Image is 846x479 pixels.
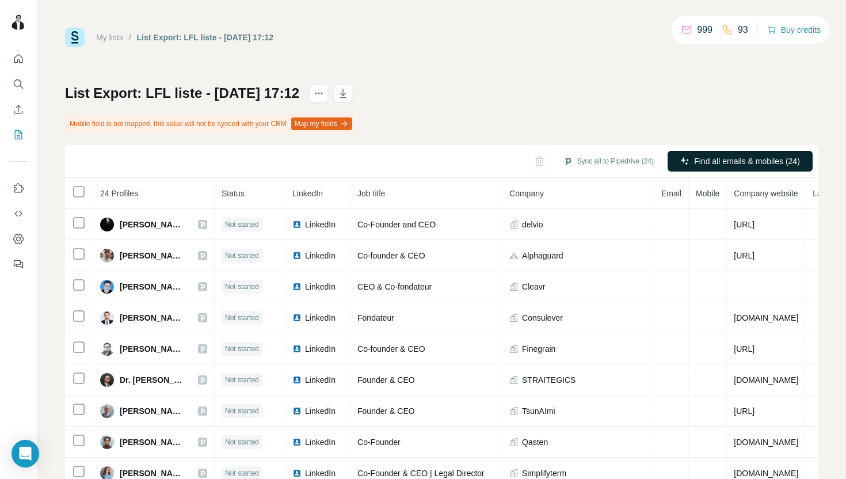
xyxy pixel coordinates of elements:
img: LinkedIn logo [292,282,302,291]
button: Enrich CSV [9,99,28,120]
span: [DOMAIN_NAME] [734,375,798,385]
span: LinkedIn [305,467,336,479]
button: Feedback [9,254,28,275]
img: LinkedIn logo [292,220,302,229]
span: Cleavr [522,281,545,292]
button: My lists [9,124,28,145]
img: LinkedIn logo [292,313,302,322]
span: Not started [225,468,259,478]
button: Sync all to Pipedrive (24) [555,153,662,170]
span: Consulever [522,312,563,324]
span: LinkedIn [305,281,336,292]
img: Avatar [100,218,114,231]
span: [DOMAIN_NAME] [734,469,798,478]
span: [PERSON_NAME] [120,281,186,292]
span: [URL] [734,406,754,416]
span: Simplifyterm [522,467,566,479]
span: Not started [225,250,259,261]
span: CEO & Co-fondateur [357,282,432,291]
span: Alphaguard [522,250,563,261]
span: LinkedIn [305,374,336,386]
span: Co-Founder [357,438,401,447]
a: My lists [96,33,123,42]
span: Find all emails & mobiles (24) [694,155,800,167]
span: Not started [225,282,259,292]
button: actions [310,84,328,102]
button: Dashboard [9,229,28,249]
span: [PERSON_NAME] [120,405,186,417]
span: LinkedIn [305,405,336,417]
img: LinkedIn logo [292,344,302,353]
span: [URL] [734,220,754,229]
span: Co-Founder & CEO | Legal Director [357,469,485,478]
span: delvio [522,219,543,230]
button: Search [9,74,28,94]
span: Co-founder & CEO [357,344,425,353]
span: Dr. [PERSON_NAME] [120,374,186,386]
span: Not started [225,406,259,416]
span: LinkedIn [305,343,336,355]
button: Use Surfe API [9,203,28,224]
span: [PERSON_NAME] [120,250,186,261]
span: Not started [225,437,259,447]
span: LinkedIn [305,219,336,230]
img: Avatar [100,373,114,387]
span: Co-Founder and CEO [357,220,436,229]
img: LinkedIn logo [292,469,302,478]
img: LinkedIn logo [292,406,302,416]
button: Map my fields [291,117,352,130]
span: Status [222,189,245,198]
img: Avatar [100,435,114,449]
span: LinkedIn [305,250,336,261]
span: [URL] [734,344,754,353]
span: TsunAImi [522,405,555,417]
span: [DOMAIN_NAME] [734,438,798,447]
span: 24 Profiles [100,189,138,198]
p: 93 [738,23,748,37]
img: Avatar [100,280,114,294]
span: LinkedIn [305,312,336,324]
span: Finegrain [522,343,555,355]
h1: List Export: LFL liste - [DATE] 17:12 [65,84,299,102]
img: Avatar [100,249,114,263]
div: Mobile field is not mapped, this value will not be synced with your CRM [65,114,355,134]
li: / [129,32,131,43]
span: Company [509,189,544,198]
span: Mobile [696,189,719,198]
span: Co-founder & CEO [357,251,425,260]
span: Not started [225,344,259,354]
img: Surfe Logo [65,28,85,47]
button: Quick start [9,48,28,69]
img: company-logo [509,251,519,260]
button: Buy credits [767,22,821,38]
span: Founder & CEO [357,406,415,416]
span: LinkedIn [305,436,336,448]
span: Not started [225,313,259,323]
button: Find all emails & mobiles (24) [668,151,813,172]
p: 999 [697,23,712,37]
span: Email [661,189,681,198]
img: Avatar [100,404,114,418]
img: Avatar [9,12,28,30]
img: LinkedIn logo [292,251,302,260]
img: LinkedIn logo [292,375,302,385]
span: [URL] [734,251,754,260]
img: Avatar [100,342,114,356]
span: [PERSON_NAME] [120,467,186,479]
span: [PERSON_NAME] [120,436,186,448]
span: Fondateur [357,313,394,322]
span: Landline [813,189,843,198]
span: [PERSON_NAME] [120,219,186,230]
button: Use Surfe on LinkedIn [9,178,28,199]
span: Founder & CEO [357,375,415,385]
div: List Export: LFL liste - [DATE] 17:12 [137,32,274,43]
span: [PERSON_NAME] [120,343,186,355]
span: Not started [225,219,259,230]
span: Job title [357,189,385,198]
span: [DOMAIN_NAME] [734,313,798,322]
div: Open Intercom Messenger [12,440,39,467]
span: [PERSON_NAME] [120,312,186,324]
span: Company website [734,189,798,198]
img: LinkedIn logo [292,438,302,447]
span: LinkedIn [292,189,323,198]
